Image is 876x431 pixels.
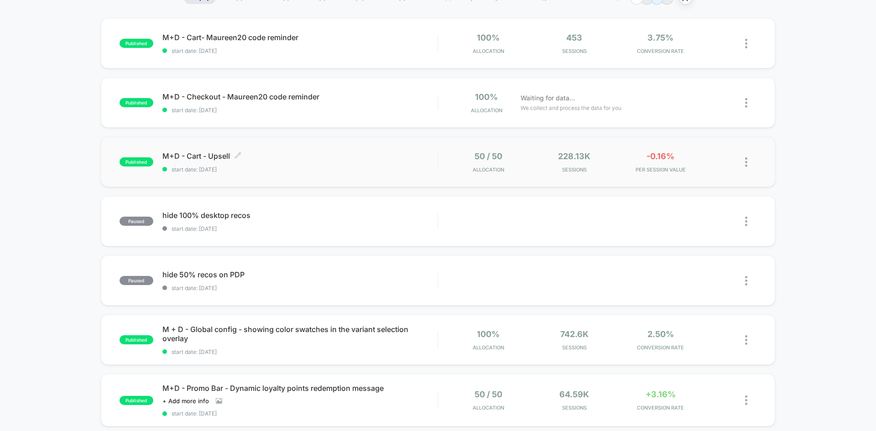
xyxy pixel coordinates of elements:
[162,47,438,54] span: start date: [DATE]
[566,33,582,42] span: 453
[162,285,438,291] span: start date: [DATE]
[620,405,701,411] span: CONVERSION RATE
[120,39,153,48] span: published
[120,335,153,344] span: published
[646,389,676,399] span: +3.16%
[471,107,502,114] span: Allocation
[745,276,747,286] img: close
[162,33,438,42] span: M+D - Cart- Maureen20 code reminder
[120,396,153,405] span: published
[534,48,615,54] span: Sessions
[162,92,438,101] span: M+D - Checkout - Maureen20 code reminder
[474,389,502,399] span: 50 / 50
[162,151,438,161] span: M+D - Cart - Upsell
[620,48,701,54] span: CONVERSION RATE
[521,104,621,112] span: We collect and process the data for you
[120,157,153,166] span: published
[162,325,438,343] span: M + D - Global config - showing color swatches in the variant selection overlay
[521,93,575,103] span: Waiting for data...
[745,39,747,48] img: close
[474,151,502,161] span: 50 / 50
[534,166,615,173] span: Sessions
[162,410,438,417] span: start date: [DATE]
[560,329,589,339] span: 742.6k
[475,92,498,102] span: 100%
[647,151,674,161] span: -0.16%
[745,157,747,167] img: close
[534,405,615,411] span: Sessions
[162,211,438,220] span: hide 100% desktop recos
[162,107,438,114] span: start date: [DATE]
[534,344,615,351] span: Sessions
[120,217,153,226] span: paused
[473,344,504,351] span: Allocation
[559,389,589,399] span: 64.59k
[162,166,438,173] span: start date: [DATE]
[745,395,747,405] img: close
[477,33,500,42] span: 100%
[558,151,590,161] span: 228.13k
[162,397,209,405] span: + Add more info
[620,166,701,173] span: PER SESSION VALUE
[473,166,504,173] span: Allocation
[120,276,153,285] span: paused
[745,335,747,345] img: close
[620,344,701,351] span: CONVERSION RATE
[162,270,438,279] span: hide 50% recos on PDP
[120,98,153,107] span: published
[745,217,747,226] img: close
[162,348,438,355] span: start date: [DATE]
[473,405,504,411] span: Allocation
[162,384,438,393] span: M+D - Promo Bar - Dynamic loyalty points redemption message
[473,48,504,54] span: Allocation
[477,329,500,339] span: 100%
[647,33,673,42] span: 3.75%
[647,329,674,339] span: 2.50%
[745,98,747,108] img: close
[162,225,438,232] span: start date: [DATE]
